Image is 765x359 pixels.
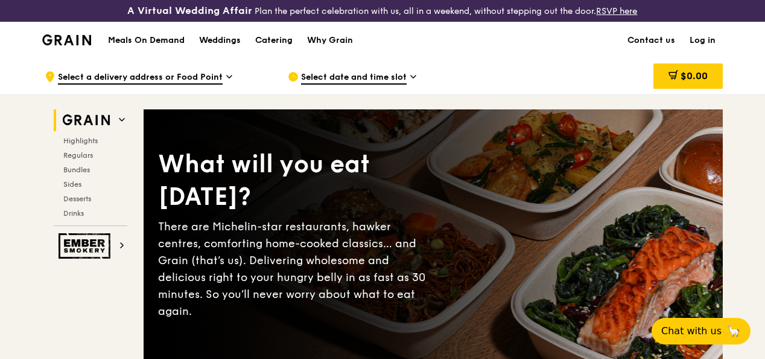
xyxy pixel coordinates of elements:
[63,151,93,160] span: Regulars
[681,70,708,82] span: $0.00
[63,137,98,145] span: Highlights
[301,71,407,85] span: Select date and time slot
[158,218,433,320] div: There are Michelin-star restaurants, hawker centres, comforting home-cooked classics… and Grain (...
[596,6,637,16] a: RSVP here
[59,109,114,131] img: Grain web logo
[58,71,223,85] span: Select a delivery address or Food Point
[661,324,722,338] span: Chat with us
[199,22,241,59] div: Weddings
[63,166,90,174] span: Bundles
[42,21,91,57] a: GrainGrain
[300,22,360,59] a: Why Grain
[127,5,252,17] h3: A Virtual Wedding Affair
[63,180,81,189] span: Sides
[726,324,741,338] span: 🦙
[63,195,91,203] span: Desserts
[59,233,114,259] img: Ember Smokery web logo
[192,22,248,59] a: Weddings
[255,22,293,59] div: Catering
[63,209,84,218] span: Drinks
[108,34,185,47] h1: Meals On Demand
[682,22,723,59] a: Log in
[42,34,91,45] img: Grain
[652,318,751,344] button: Chat with us🦙
[620,22,682,59] a: Contact us
[127,5,637,17] div: Plan the perfect celebration with us, all in a weekend, without stepping out the door.
[307,22,353,59] div: Why Grain
[248,22,300,59] a: Catering
[158,148,433,213] div: What will you eat [DATE]?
